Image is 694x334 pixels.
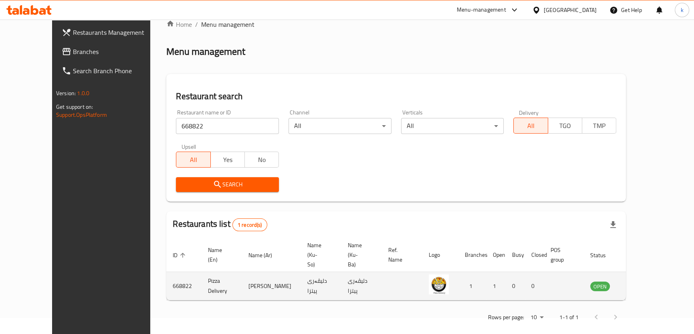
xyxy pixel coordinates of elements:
[680,6,683,14] span: k
[519,110,539,115] label: Delivery
[544,6,597,14] div: [GEOGRAPHIC_DATA]
[582,118,616,134] button: TMP
[77,88,89,98] span: 1.0.0
[486,272,506,300] td: 1
[527,312,547,324] div: Rows per page:
[233,221,267,229] span: 1 record(s)
[603,215,623,234] div: Export file
[176,90,616,102] h2: Restaurant search
[486,238,506,272] th: Open
[201,20,254,29] span: Menu management
[458,238,486,272] th: Branches
[506,238,525,272] th: Busy
[248,250,282,260] span: Name (Ar)
[56,110,107,120] a: Support.OpsPlatform
[73,66,161,76] span: Search Branch Phone
[182,180,272,190] span: Search
[173,250,188,260] span: ID
[548,118,582,134] button: TGO
[180,154,207,166] span: All
[166,238,654,300] table: enhanced table
[173,218,267,231] h2: Restaurants list
[559,312,579,322] p: 1-1 of 1
[525,272,544,300] td: 0
[525,238,544,272] th: Closed
[513,118,548,134] button: All
[202,272,242,300] td: Pizza Delivery
[242,272,301,300] td: [PERSON_NAME]
[585,120,613,132] span: TMP
[551,120,579,132] span: TGO
[401,118,504,134] div: All
[551,245,574,264] span: POS group
[208,245,232,264] span: Name (En)
[214,154,242,166] span: Yes
[506,272,525,300] td: 0
[517,120,545,132] span: All
[488,312,524,322] p: Rows per page:
[429,274,449,294] img: Pizza Delivery
[166,272,202,300] td: 668822
[73,28,161,37] span: Restaurants Management
[244,152,279,168] button: No
[56,102,93,112] span: Get support on:
[232,218,267,231] div: Total records count
[176,177,279,192] button: Search
[210,152,245,168] button: Yes
[348,240,372,269] span: Name (Ku-Ba)
[176,118,279,134] input: Search for restaurant name or ID..
[55,42,168,61] a: Branches
[590,250,616,260] span: Status
[166,45,245,58] h2: Menu management
[248,154,276,166] span: No
[422,238,458,272] th: Logo
[388,245,413,264] span: Ref. Name
[590,282,610,291] span: OPEN
[176,152,210,168] button: All
[73,47,161,56] span: Branches
[195,20,198,29] li: /
[288,118,391,134] div: All
[458,272,486,300] td: 1
[457,5,506,15] div: Menu-management
[301,272,341,300] td: دلیڤەری پیتزا
[56,88,76,98] span: Version:
[55,61,168,80] a: Search Branch Phone
[307,240,332,269] span: Name (Ku-So)
[182,144,196,149] label: Upsell
[55,23,168,42] a: Restaurants Management
[166,20,626,29] nav: breadcrumb
[166,20,192,29] a: Home
[341,272,382,300] td: دلیڤەری پیتزا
